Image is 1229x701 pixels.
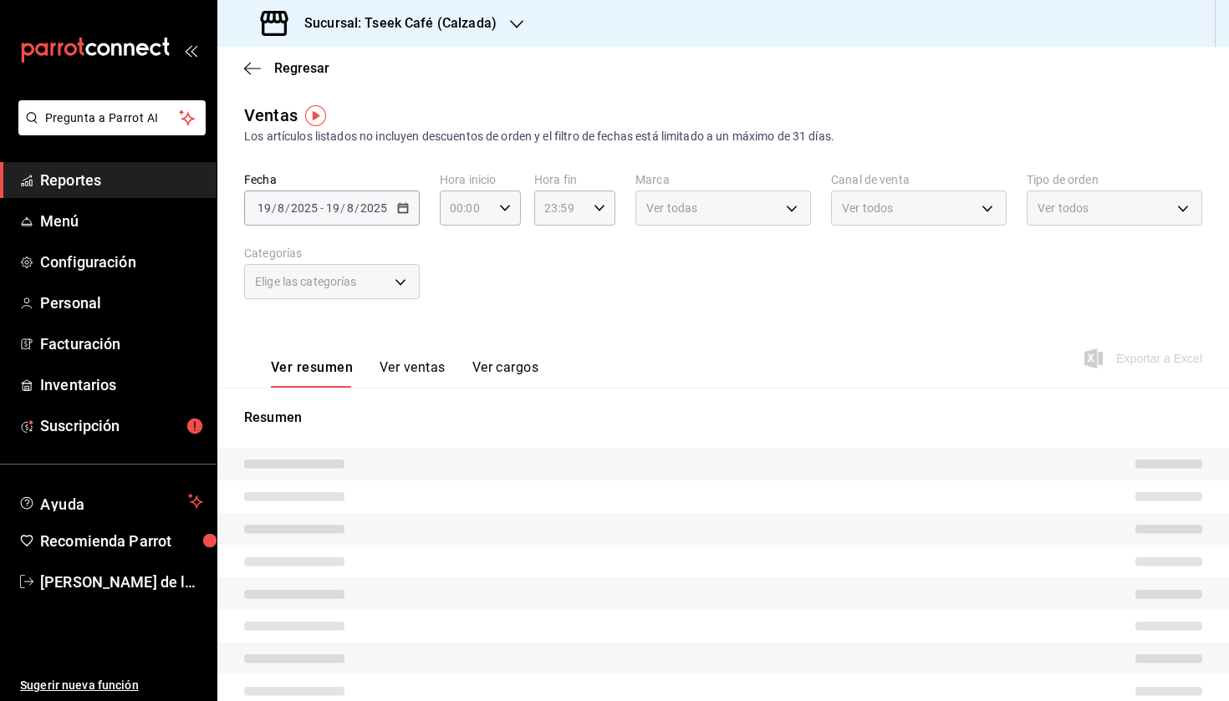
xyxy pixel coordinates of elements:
label: Fecha [244,174,420,185]
h3: Sucursal: Tseek Café (Calzada) [291,13,497,33]
span: Menú [40,210,203,232]
input: -- [325,201,340,215]
span: Suscripción [40,414,203,437]
span: Configuración [40,251,203,273]
button: Pregunta a Parrot AI [18,100,206,135]
button: Ver ventas [380,359,446,388]
input: ---- [290,201,319,215]
a: Pregunta a Parrot AI [12,121,206,139]
input: -- [346,201,354,215]
img: Tooltip marker [305,105,326,126]
input: -- [277,201,285,215]
input: ---- [360,201,388,215]
div: navigation tabs [271,359,538,388]
span: Pregunta a Parrot AI [45,109,180,127]
span: Personal [40,292,203,314]
span: / [354,201,360,215]
label: Categorías [244,247,420,259]
span: Regresar [274,60,329,76]
span: / [340,201,345,215]
span: Ayuda [40,491,181,511]
div: Ventas [244,103,298,128]
button: open_drawer_menu [184,43,197,57]
span: Elige las categorías [255,273,357,290]
button: Regresar [244,60,329,76]
button: Ver cargos [472,359,539,388]
span: Recomienda Parrot [40,530,203,552]
label: Marca [635,174,811,185]
label: Canal de venta [831,174,1007,185]
span: Sugerir nueva función [20,677,203,694]
span: Inventarios [40,373,203,396]
span: Ver todas [646,200,697,216]
button: Ver resumen [271,359,353,388]
span: [PERSON_NAME] de la [PERSON_NAME] [40,571,203,593]
span: / [272,201,277,215]
span: Ver todos [1038,200,1089,216]
span: / [285,201,290,215]
span: - [320,201,324,215]
span: Ver todos [842,200,893,216]
label: Hora fin [534,174,615,185]
label: Hora inicio [440,174,521,185]
input: -- [257,201,272,215]
p: Resumen [244,408,1202,428]
span: Facturación [40,333,203,355]
span: Reportes [40,169,203,191]
label: Tipo de orden [1027,174,1202,185]
div: Los artículos listados no incluyen descuentos de orden y el filtro de fechas está limitado a un m... [244,128,1202,145]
